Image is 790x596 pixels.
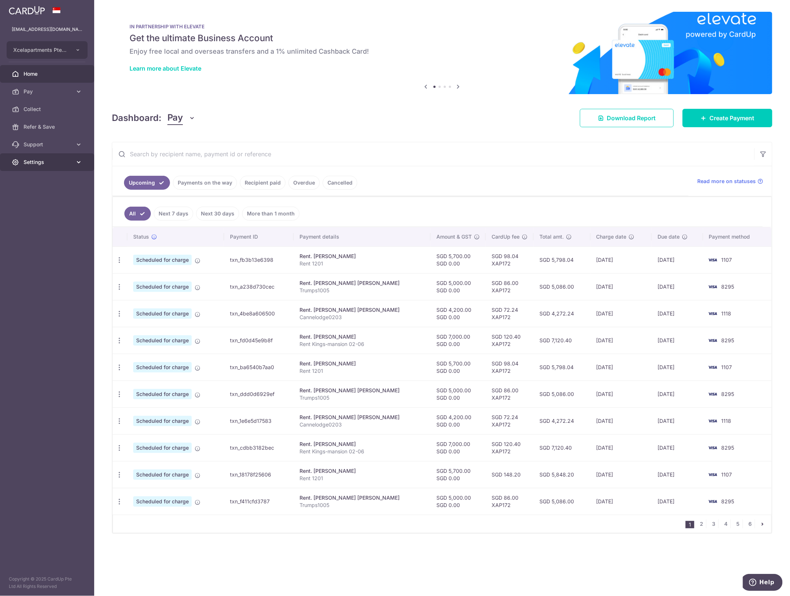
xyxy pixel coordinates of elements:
[133,389,192,399] span: Scheduled for charge
[154,207,193,221] a: Next 7 days
[224,488,294,515] td: txn_f411cfd3787
[486,273,534,300] td: SGD 86.00 XAP172
[722,337,734,343] span: 8295
[224,434,294,461] td: txn_cdbb3182bec
[224,407,294,434] td: txn_1e6e5d17583
[652,381,703,407] td: [DATE]
[133,470,192,480] span: Scheduled for charge
[431,273,486,300] td: SGD 5,000.00 SGD 0.00
[591,327,652,354] td: [DATE]
[240,176,286,190] a: Recipient paid
[534,300,590,327] td: SGD 4,272.24
[722,257,732,263] span: 1107
[300,306,425,314] div: Rent. [PERSON_NAME] [PERSON_NAME]
[133,335,192,346] span: Scheduled for charge
[734,520,743,528] a: 5
[130,65,201,72] a: Learn more about Elevate
[683,109,772,127] a: Create Payment
[743,574,783,592] iframe: Opens a widget where you can find more information
[580,109,674,127] a: Download Report
[224,273,294,300] td: txn_a238d730cec
[591,354,652,381] td: [DATE]
[652,434,703,461] td: [DATE]
[323,176,357,190] a: Cancelled
[431,381,486,407] td: SGD 5,000.00 SGD 0.00
[300,260,425,267] p: Rent 1201
[431,327,486,354] td: SGD 7,000.00 SGD 0.00
[431,434,486,461] td: SGD 7,000.00 SGD 0.00
[300,494,425,502] div: Rent. [PERSON_NAME] [PERSON_NAME]
[722,471,732,478] span: 1107
[431,300,486,327] td: SGD 4,200.00 SGD 0.00
[300,414,425,421] div: Rent. [PERSON_NAME] [PERSON_NAME]
[24,158,72,166] span: Settings
[722,364,732,370] span: 1107
[486,461,534,488] td: SGD 148.20
[133,308,192,319] span: Scheduled for charge
[112,111,162,125] h4: Dashboard:
[167,111,183,125] span: Pay
[709,114,754,122] span: Create Payment
[591,273,652,300] td: [DATE]
[703,227,772,246] th: Payment method
[300,279,425,287] div: Rent. [PERSON_NAME] [PERSON_NAME]
[534,461,590,488] td: SGD 5,848.20
[13,46,68,54] span: Xcelapartments Pte ltd
[591,246,652,273] td: [DATE]
[534,327,590,354] td: SGD 7,120.40
[705,443,720,452] img: Bank Card
[705,309,720,318] img: Bank Card
[431,461,486,488] td: SGD 5,700.00 SGD 0.00
[431,407,486,434] td: SGD 4,200.00 SGD 0.00
[436,233,472,240] span: Amount & GST
[486,407,534,434] td: SGD 72.24 XAP172
[492,233,520,240] span: CardUp fee
[722,418,731,424] span: 1118
[596,233,627,240] span: Charge date
[722,520,730,528] a: 4
[697,178,763,185] a: Read more on statuses
[705,470,720,479] img: Bank Card
[224,246,294,273] td: txn_fb3b13e6398
[658,233,680,240] span: Due date
[300,360,425,367] div: Rent. [PERSON_NAME]
[652,407,703,434] td: [DATE]
[300,467,425,475] div: Rent. [PERSON_NAME]
[224,327,294,354] td: txn_fd0d45e9b8f
[130,32,755,44] h5: Get the ultimate Business Account
[591,434,652,461] td: [DATE]
[722,310,731,317] span: 1118
[133,496,192,507] span: Scheduled for charge
[124,176,170,190] a: Upcoming
[486,488,534,515] td: SGD 86.00 XAP172
[652,354,703,381] td: [DATE]
[12,26,82,33] p: [EMAIL_ADDRESS][DOMAIN_NAME]
[300,502,425,509] p: Trumps1005
[24,70,72,78] span: Home
[133,233,149,240] span: Status
[486,354,534,381] td: SGD 98.04 XAP172
[300,440,425,448] div: Rent. [PERSON_NAME]
[534,381,590,407] td: SGD 5,086.00
[534,246,590,273] td: SGD 5,798.04
[652,300,703,327] td: [DATE]
[534,407,590,434] td: SGD 4,272.24
[652,273,703,300] td: [DATE]
[431,246,486,273] td: SGD 5,700.00 SGD 0.00
[722,391,734,397] span: 8295
[24,123,72,131] span: Refer & Save
[224,381,294,407] td: txn_ddd0d6929ef
[130,24,755,29] p: IN PARTNERSHIP WITH ELEVATE
[9,6,45,15] img: CardUp
[7,41,88,59] button: Xcelapartments Pte ltd
[300,475,425,482] p: Rent 1201
[534,354,590,381] td: SGD 5,798.04
[24,88,72,95] span: Pay
[173,176,237,190] a: Payments on the way
[300,314,425,321] p: Cannelodge0203
[534,488,590,515] td: SGD 5,086.00
[486,300,534,327] td: SGD 72.24 XAP172
[486,327,534,354] td: SGD 120.40 XAP172
[591,461,652,488] td: [DATE]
